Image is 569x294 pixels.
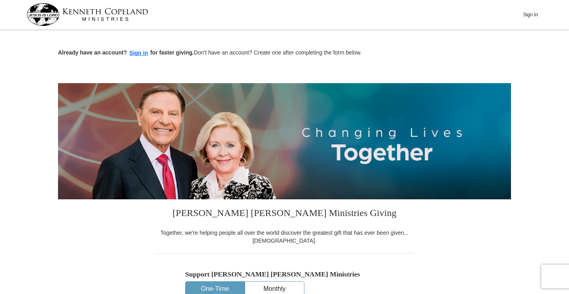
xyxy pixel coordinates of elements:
[127,49,151,58] button: Sign in
[27,3,148,26] img: kcm-header-logo.svg
[58,49,511,58] p: Don't have an account? Create one after completing the form below.
[185,270,384,278] h5: Support [PERSON_NAME] [PERSON_NAME] Ministries
[58,49,194,56] strong: Already have an account? for faster giving.
[155,229,414,245] div: Together, we're helping people all over the world discover the greatest gift that has ever been g...
[519,8,542,21] button: Sign In
[155,199,414,229] h3: [PERSON_NAME] [PERSON_NAME] Ministries Giving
